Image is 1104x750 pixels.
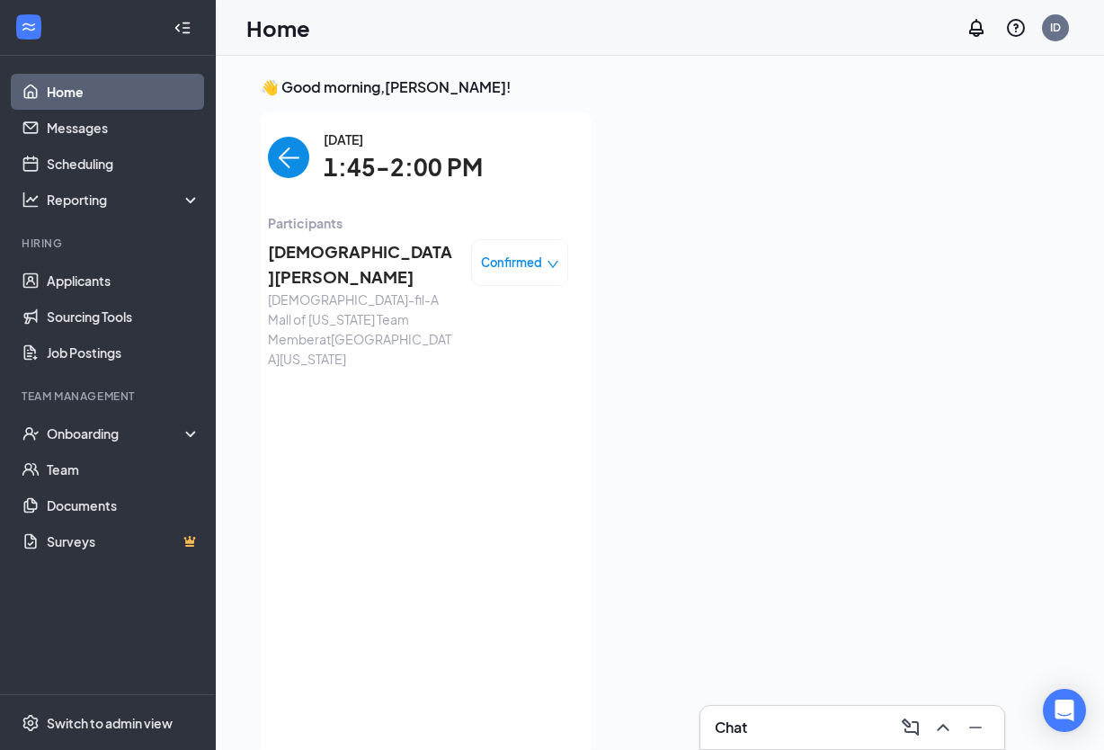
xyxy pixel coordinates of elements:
button: ComposeMessage [896,713,925,742]
svg: UserCheck [22,424,40,442]
svg: ComposeMessage [900,717,921,738]
span: 1:45-2:00 PM [324,149,483,186]
a: Team [47,451,200,487]
a: Job Postings [47,335,200,371]
h1: Home [246,13,310,43]
a: Scheduling [47,146,200,182]
span: down [547,258,559,271]
svg: Settings [22,714,40,732]
a: Sourcing Tools [47,299,200,335]
div: Open Intercom Messenger [1043,689,1086,732]
svg: Notifications [966,17,987,39]
svg: Minimize [965,717,986,738]
span: [DATE] [324,129,483,149]
a: Home [47,74,200,110]
div: Switch to admin view [47,714,173,732]
div: Reporting [47,191,201,209]
svg: QuestionInfo [1005,17,1027,39]
span: [DEMOGRAPHIC_DATA]-fil-A Mall of [US_STATE] Team Member at [GEOGRAPHIC_DATA][US_STATE] [268,290,457,369]
div: Team Management [22,388,197,404]
a: Documents [47,487,200,523]
svg: WorkstreamLogo [20,18,38,36]
h3: Chat [715,718,747,737]
a: Messages [47,110,200,146]
button: back-button [268,137,309,178]
h3: 👋 Good morning, [PERSON_NAME] ! [261,77,1059,97]
span: Participants [268,213,568,233]
svg: ChevronUp [932,717,954,738]
svg: Collapse [174,19,191,37]
div: ID [1050,20,1061,35]
span: Confirmed [481,254,542,272]
a: Applicants [47,263,200,299]
button: ChevronUp [929,713,957,742]
span: [DEMOGRAPHIC_DATA][PERSON_NAME] [268,239,457,290]
div: Hiring [22,236,197,251]
a: SurveysCrown [47,523,200,559]
button: Minimize [961,713,990,742]
svg: Analysis [22,191,40,209]
div: Onboarding [47,424,185,442]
